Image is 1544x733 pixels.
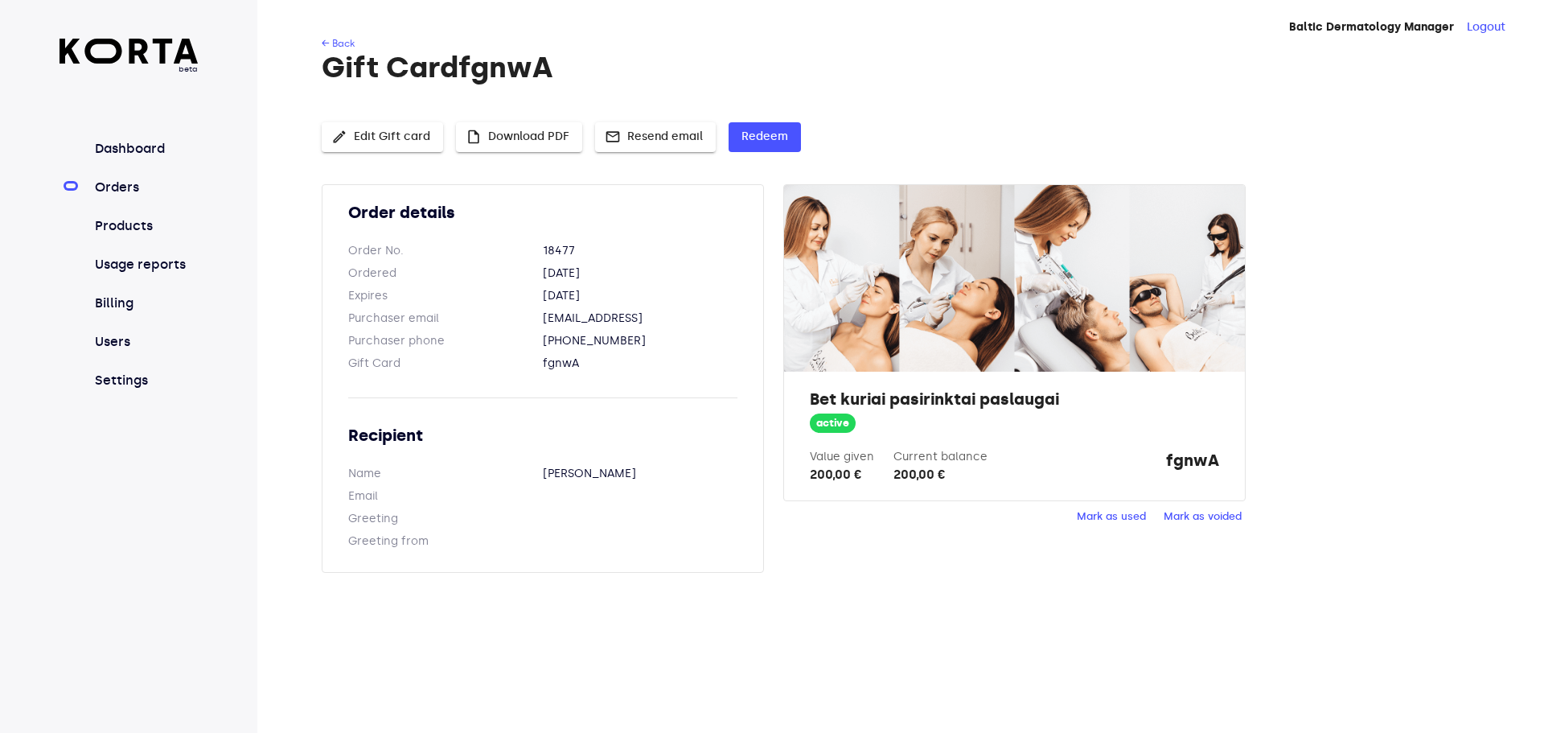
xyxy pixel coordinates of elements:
[893,465,988,484] div: 200,00 €
[348,533,543,550] dt: Greeting from
[348,488,543,504] dt: Email
[348,311,543,327] dt: Purchaser email
[348,201,737,224] h2: Order details
[543,243,737,259] dd: 18477
[605,129,621,145] span: mail
[92,139,199,159] a: Dashboard
[60,64,199,75] span: beta
[348,288,543,304] dt: Expires
[729,122,801,152] button: Redeem
[331,129,347,145] span: edit
[348,356,543,372] dt: Gift Card
[348,466,543,482] dt: Name
[322,128,443,142] a: Edit Gift card
[595,122,716,152] button: Resend email
[741,127,788,147] span: Redeem
[92,255,199,274] a: Usage reports
[348,266,543,282] dt: Ordered
[810,416,856,431] span: active
[810,450,874,463] label: Value given
[60,39,199,64] img: Korta
[608,127,703,147] span: Resend email
[322,122,443,152] button: Edit Gift card
[810,388,1218,410] h2: Bet kuriai pasirinktai paslaugai
[543,333,737,349] dd: [PHONE_NUMBER]
[322,38,355,49] a: ← Back
[543,356,737,372] dd: fgnwA
[1467,19,1505,35] button: Logout
[543,466,737,482] dd: [PERSON_NAME]
[543,311,737,327] dd: [EMAIL_ADDRESS]
[1164,508,1242,526] span: Mark as voided
[1073,504,1150,529] button: Mark as used
[60,39,199,75] a: beta
[92,371,199,390] a: Settings
[92,332,199,352] a: Users
[810,465,874,484] div: 200,00 €
[92,178,199,197] a: Orders
[1166,449,1219,484] strong: fgnwA
[456,122,582,152] button: Download PDF
[92,216,199,236] a: Products
[348,243,543,259] dt: Order No.
[348,424,737,447] h2: Recipient
[322,51,1476,84] h1: Gift Card fgnwA
[893,450,988,463] label: Current balance
[348,511,543,527] dt: Greeting
[348,333,543,349] dt: Purchaser phone
[335,127,430,147] span: Edit Gift card
[543,288,737,304] dd: [DATE]
[466,129,482,145] span: insert_drive_file
[1077,508,1146,526] span: Mark as used
[469,127,569,147] span: Download PDF
[92,294,199,313] a: Billing
[1289,20,1454,34] strong: Baltic Dermatology Manager
[543,266,737,282] dd: [DATE]
[1160,504,1246,529] button: Mark as voided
